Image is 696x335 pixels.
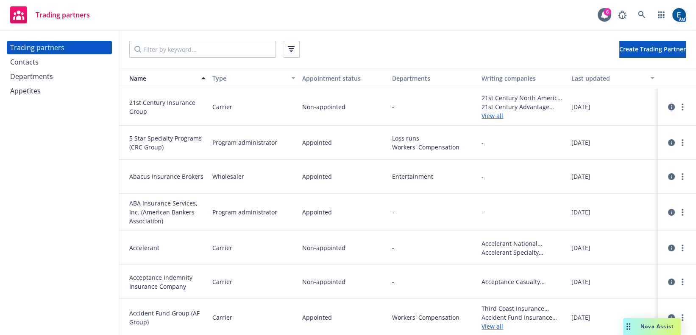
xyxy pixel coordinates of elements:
span: Appointed [302,138,332,147]
div: Type [212,74,286,83]
img: photo [672,8,686,22]
button: Nova Assist [623,318,681,335]
button: Departments [388,68,478,88]
span: - [482,208,484,217]
button: Writing companies [478,68,568,88]
span: [DATE] [571,208,590,217]
span: Accident Fund Group (AF Group) [129,309,206,327]
span: [DATE] [571,243,590,252]
span: Carrier [212,243,232,252]
span: - [392,243,394,252]
a: circleInformation [666,102,677,112]
span: 21st Century Advantage Insurance Company [482,102,565,111]
span: [DATE] [571,313,590,322]
div: Departments [392,74,475,83]
a: Switch app [653,6,670,23]
span: - [392,277,394,286]
a: circleInformation [666,243,677,253]
span: Non-appointed [302,243,345,252]
span: Loss runs [392,134,475,143]
a: View all [482,111,565,120]
span: Accelerant Specialty Insurance Company [482,248,565,257]
a: Report a Bug [614,6,631,23]
a: circleInformation [666,207,677,217]
div: Departments [10,70,53,83]
span: Nova Assist [640,323,674,330]
a: more [677,207,688,217]
a: Departments [7,70,112,83]
a: more [677,172,688,182]
a: circleInformation [666,138,677,148]
span: 5 Star Specialty Programs (CRC Group) [129,134,206,152]
span: - [482,138,484,147]
div: Appointment status [302,74,385,83]
a: Trading partners [7,3,93,27]
div: Last updated [571,74,645,83]
span: Carrier [212,102,232,111]
button: Last updated [568,68,658,88]
span: Accelerant National Insurance Company [482,239,565,248]
span: ABA Insurance Services, Inc. (American Bankers Association) [129,199,206,225]
a: more [677,243,688,253]
span: - [392,102,394,111]
button: Appointment status [299,68,389,88]
div: Appetites [10,84,41,98]
span: Wholesaler [212,172,244,181]
div: Drag to move [623,318,634,335]
span: Workers' Compensation [392,313,475,322]
a: more [677,277,688,287]
span: Non-appointed [302,102,345,111]
span: Entertainment [392,172,475,181]
div: Name [122,74,196,83]
div: Contacts [10,55,39,69]
a: Appetites [7,84,112,98]
span: [DATE] [571,102,590,111]
div: Trading partners [10,41,64,54]
input: Filter by keyword... [129,41,276,58]
span: - [482,172,484,181]
a: more [677,102,688,112]
a: circleInformation [666,277,677,287]
span: Third Coast Insurance Company [482,304,565,313]
a: View all [482,322,565,331]
button: Create Trading Partner [619,41,686,58]
span: - [392,208,394,217]
div: 6 [604,8,611,16]
span: Create Trading Partner [619,45,686,53]
span: Program administrator [212,208,277,217]
a: Trading partners [7,41,112,54]
span: [DATE] [571,138,590,147]
div: Writing companies [482,74,565,83]
a: circleInformation [666,172,677,182]
a: circleInformation [666,312,677,323]
span: Program administrator [212,138,277,147]
a: Contacts [7,55,112,69]
span: [DATE] [571,277,590,286]
span: Trading partners [36,11,90,18]
span: Appointed [302,208,332,217]
span: Non-appointed [302,277,345,286]
button: Type [209,68,299,88]
span: Acceptance Casualty Insurance Company [482,277,565,286]
span: Appointed [302,313,332,322]
span: Carrier [212,277,232,286]
span: [DATE] [571,172,590,181]
span: Abacus Insurance Brokers [129,172,206,181]
button: Name [119,68,209,88]
span: Workers' Compensation [392,143,475,152]
a: more [677,312,688,323]
span: Accelerant [129,243,206,252]
span: Acceptance Indemnity Insurance Company [129,273,206,291]
a: Search [633,6,650,23]
span: Carrier [212,313,232,322]
a: more [677,138,688,148]
span: Appointed [302,172,332,181]
span: 21st Century Insurance Group [129,98,206,116]
span: Accident Fund Insurance Company of America [482,313,565,322]
span: 21st Century North America Insurance Company [482,93,565,102]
